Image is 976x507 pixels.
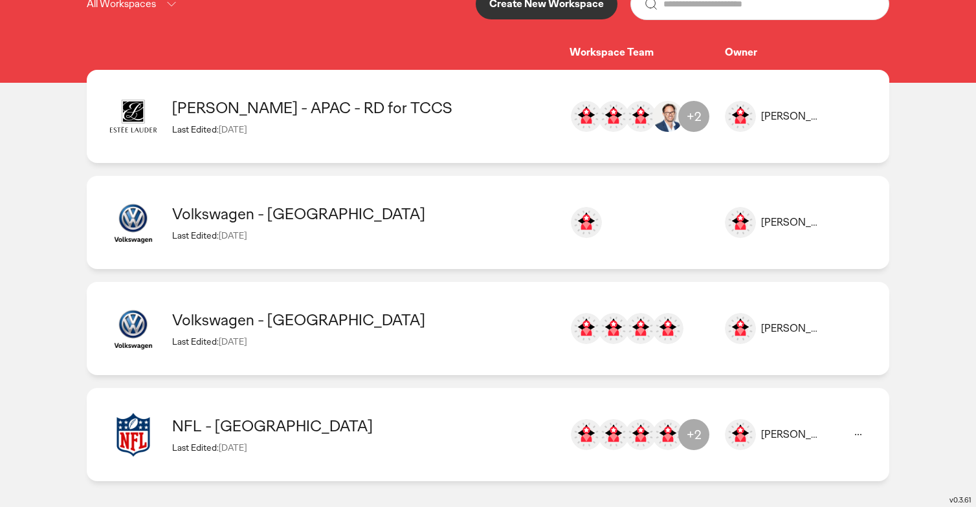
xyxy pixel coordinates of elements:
[571,313,602,344] img: andrewye.hsiung@ogilvy.com
[107,303,159,354] img: image
[652,101,683,132] img: jason.davey@ogilvy.com
[761,428,822,442] div: [PERSON_NAME]
[725,207,756,238] img: image
[172,98,557,118] div: Estee Lauder - APAC - RD for TCCS
[598,313,629,344] img: jamesjy.lin@ogilvy.com
[107,91,159,142] img: image
[219,336,247,347] span: [DATE]
[652,313,683,344] img: yawenyw.huang@ogilvy.com
[570,46,725,59] div: Workspace Team
[219,124,247,135] span: [DATE]
[761,216,822,230] div: [PERSON_NAME]
[172,124,557,135] div: Last Edited:
[172,230,557,241] div: Last Edited:
[725,46,869,59] div: Owner
[172,204,557,224] div: Volkswagen - South Africa
[625,313,656,344] img: viccg.lin@ogilvy.com
[107,197,159,248] img: image
[678,101,709,132] div: +2
[571,207,602,238] img: zoe.willems@ogilvy.co.za
[172,442,557,453] div: Last Edited:
[761,110,822,124] div: [PERSON_NAME]
[172,336,557,347] div: Last Edited:
[652,419,683,450] img: joe.walker@ogilvy.com
[761,322,822,336] div: [PERSON_NAME]
[625,101,656,132] img: genevieve.tan@verticurl.com
[107,409,159,460] img: image
[725,101,756,132] img: image
[219,230,247,241] span: [DATE]
[219,442,247,453] span: [DATE]
[598,101,629,132] img: genevieve.tan@ogilvy.com
[725,313,756,344] img: image
[725,419,756,450] img: image
[625,419,656,450] img: isaias.lemes@ogilvy.com
[598,419,629,450] img: frank.desiderio@verticurl.com
[571,419,602,450] img: frank.desiderio@ogilvy.com
[678,419,709,450] div: +2
[571,101,602,132] img: eugene.lai@ogilvy.com
[172,416,557,436] div: NFL - USA
[172,310,557,330] div: Volkswagen - Taiwan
